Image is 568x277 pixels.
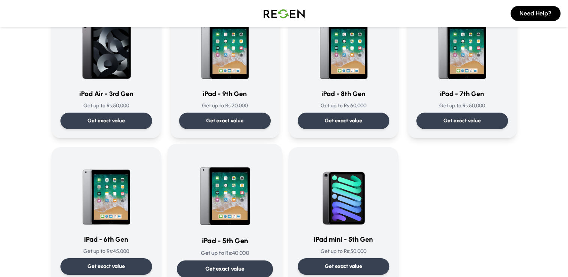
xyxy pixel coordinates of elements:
[511,6,560,21] button: Need Help?
[87,117,125,125] p: Get exact value
[258,3,310,24] img: Logo
[60,102,152,110] p: Get up to Rs: 50,000
[307,11,380,83] img: iPad - 8th Generation (2020)
[416,102,508,110] p: Get up to Rs: 50,000
[176,235,273,246] h3: iPad - 5th Gen
[176,249,273,257] p: Get up to Rs: 40,000
[307,156,380,228] img: iPad mini - 5th Generation (2019)
[187,153,263,229] img: iPad - 5th Generation (2017)
[298,102,389,110] p: Get up to Rs: 60,000
[60,248,152,255] p: Get up to Rs: 45,000
[298,248,389,255] p: Get up to Rs: 50,000
[298,89,389,99] h3: iPad - 8th Gen
[60,89,152,99] h3: iPad Air - 3rd Gen
[70,11,142,83] img: iPad Air - 3rd Generation (2019)
[426,11,498,83] img: iPad - 7th Generation (2019)
[179,102,271,110] p: Get up to Rs: 70,000
[298,234,389,245] h3: iPad mini - 5th Gen
[325,263,362,270] p: Get exact value
[443,117,481,125] p: Get exact value
[179,89,271,99] h3: iPad - 9th Gen
[325,117,362,125] p: Get exact value
[87,263,125,270] p: Get exact value
[189,11,261,83] img: iPad - 9th Generation (2021)
[60,234,152,245] h3: iPad - 6th Gen
[205,265,244,273] p: Get exact value
[70,156,142,228] img: iPad - 6th Generation (2018)
[416,89,508,99] h3: iPad - 7th Gen
[206,117,244,125] p: Get exact value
